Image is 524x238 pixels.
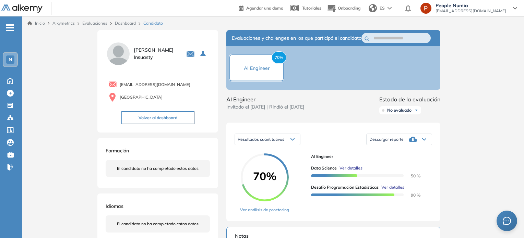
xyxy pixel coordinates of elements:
span: Ver detalles [381,184,404,190]
span: El candidato no ha completado estos datos [117,165,199,172]
span: No evaluado [387,108,412,113]
span: Formación [106,148,129,154]
span: Ver detalles [340,165,362,171]
span: 90 % [403,192,420,198]
span: 70% [272,51,286,64]
span: Idiomas [106,203,123,209]
span: Candidato [143,20,163,26]
span: [EMAIL_ADDRESS][DOMAIN_NAME] [120,82,190,88]
span: Data Science [311,165,337,171]
span: [PERSON_NAME] Insuasty [134,47,178,61]
span: Descargar reporte [369,137,404,142]
span: Evaluaciones y challenges en los que participó el candidato [232,35,361,42]
span: N [9,57,12,62]
img: world [369,4,377,12]
span: Desafío Programación Estadísticas [311,184,379,190]
span: Invitado el [DATE] | Rindió el [DATE] [226,103,304,111]
a: Evaluaciones [82,21,107,26]
a: Inicio [27,20,45,26]
span: Agendar una demo [246,5,283,11]
button: Volver al dashboard [121,111,194,124]
span: Alkymetrics [52,21,75,26]
span: [GEOGRAPHIC_DATA] [120,94,163,100]
span: AI Engineer [244,65,270,71]
span: AI Engineer [311,153,427,160]
img: Logo [1,4,43,13]
span: El candidato no ha completado estos datos [117,221,199,227]
button: Seleccione la evaluación activa [198,48,210,60]
span: AI Engineer [226,95,304,103]
img: PROFILE_MENU_LOGO_USER [106,41,131,66]
span: Resultados cuantitativos [238,137,284,142]
button: Onboarding [327,1,360,16]
a: Agendar una demo [239,3,283,12]
span: Estado de la evaluación [379,95,440,103]
img: Ícono de flecha [414,108,418,112]
span: ES [380,5,385,11]
a: Dashboard [115,21,136,26]
span: 70% [241,171,289,181]
span: Tutoriales [302,5,321,11]
button: Ver detalles [337,165,362,171]
span: [EMAIL_ADDRESS][DOMAIN_NAME] [436,8,506,14]
span: 50 % [403,173,420,178]
button: Ver detalles [379,184,404,190]
a: Ver análisis de proctoring [240,207,289,213]
span: message [503,217,511,225]
img: arrow [388,7,392,10]
span: People Numia [436,3,506,8]
i: - [6,27,14,28]
span: Onboarding [338,5,360,11]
